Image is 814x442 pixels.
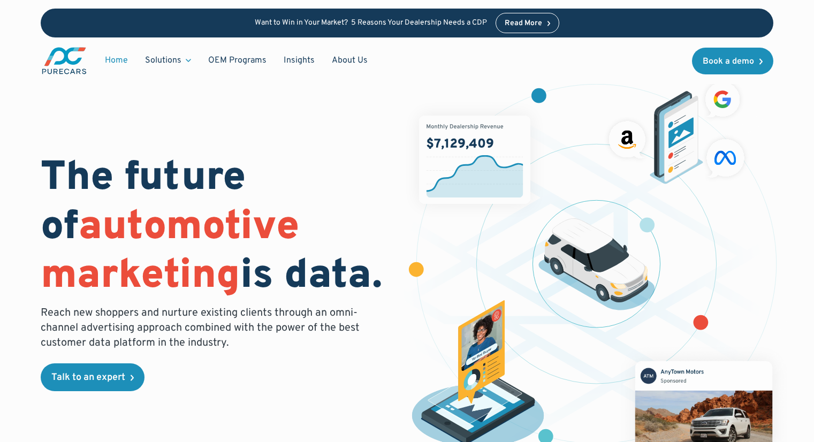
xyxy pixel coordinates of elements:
[41,155,394,301] h1: The future of is data.
[323,50,376,71] a: About Us
[255,19,487,28] p: Want to Win in Your Market? 5 Reasons Your Dealership Needs a CDP
[41,46,88,75] img: purecars logo
[604,77,749,184] img: ads on social media and advertising partners
[96,50,136,71] a: Home
[41,306,366,350] p: Reach new shoppers and nurture existing clients through an omni-channel advertising approach comb...
[41,363,144,391] a: Talk to an expert
[41,46,88,75] a: main
[538,218,655,310] img: illustration of a vehicle
[136,50,200,71] div: Solutions
[703,57,754,66] div: Book a demo
[41,202,299,302] span: automotive marketing
[200,50,275,71] a: OEM Programs
[505,20,542,27] div: Read More
[275,50,323,71] a: Insights
[496,13,560,33] a: Read More
[692,48,773,74] a: Book a demo
[419,116,530,204] img: chart showing monthly dealership revenue of $7m
[145,55,181,66] div: Solutions
[51,373,125,383] div: Talk to an expert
